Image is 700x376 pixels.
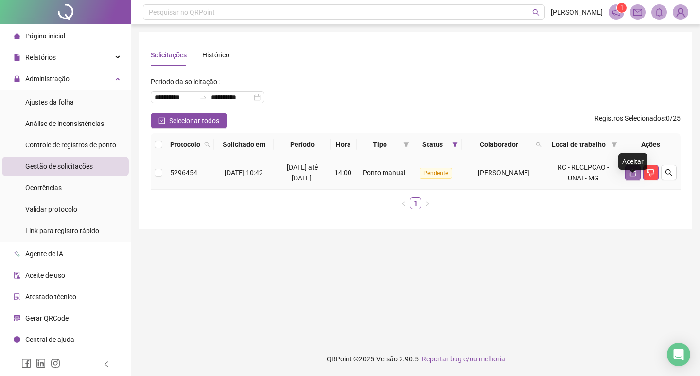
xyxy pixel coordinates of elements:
[151,113,227,128] button: Selecionar todos
[478,169,530,177] span: [PERSON_NAME]
[633,8,642,17] span: mail
[25,32,65,40] span: Página inicial
[202,50,229,60] div: Histórico
[199,93,207,101] span: swap-right
[665,169,673,177] span: search
[647,169,655,177] span: dislike
[103,361,110,368] span: left
[655,8,664,17] span: bell
[549,139,608,150] span: Local de trabalho
[403,142,409,147] span: filter
[25,141,116,149] span: Controle de registros de ponto
[14,272,20,279] span: audit
[25,250,63,258] span: Agente de IA
[417,139,448,150] span: Status
[450,137,460,152] span: filter
[14,315,20,322] span: qrcode
[422,355,505,363] span: Reportar bug e/ou melhoria
[452,142,458,147] span: filter
[673,5,688,19] img: 89225
[25,205,77,213] span: Validar protocolo
[131,342,700,376] footer: QRPoint © 2025 - 2.90.5 -
[274,133,330,156] th: Período
[21,358,31,368] span: facebook
[334,169,351,177] span: 14:00
[14,54,20,61] span: file
[25,162,93,170] span: Gestão de solicitações
[14,75,20,82] span: lock
[398,197,410,209] button: left
[25,120,104,127] span: Análise de inconsistências
[363,169,405,177] span: Ponto manual
[620,4,624,11] span: 1
[25,271,65,279] span: Aceite de uso
[204,142,210,147] span: search
[14,33,20,39] span: home
[551,7,603,18] span: [PERSON_NAME]
[169,115,219,126] span: Selecionar todos
[25,184,62,192] span: Ocorrências
[25,336,74,343] span: Central de ajuda
[225,169,263,177] span: [DATE] 10:42
[466,139,532,150] span: Colaborador
[410,197,421,209] li: 1
[612,142,617,147] span: filter
[595,114,665,122] span: Registros Selecionados
[421,197,433,209] button: right
[595,113,681,128] span: : 0 / 25
[667,343,690,366] div: Open Intercom Messenger
[170,169,197,177] span: 5296454
[25,75,70,83] span: Administração
[532,9,540,16] span: search
[617,3,627,13] sup: 1
[287,163,318,182] span: [DATE] até [DATE]
[151,74,224,90] label: Período da solicitação
[421,197,433,209] li: Próxima página
[151,50,187,60] div: Solicitações
[25,314,69,322] span: Gerar QRCode
[534,137,543,152] span: search
[398,197,410,209] li: Página anterior
[618,153,647,170] div: Aceitar
[401,201,407,207] span: left
[625,139,677,150] div: Ações
[202,137,212,152] span: search
[410,198,421,209] a: 1
[629,169,637,177] span: like
[51,358,60,368] span: instagram
[14,336,20,343] span: info-circle
[402,137,411,152] span: filter
[610,137,619,152] span: filter
[545,156,621,190] td: RC - RECEPCAO - UNAI - MG
[25,227,99,234] span: Link para registro rápido
[170,139,200,150] span: Protocolo
[199,93,207,101] span: to
[612,8,621,17] span: notification
[25,293,76,301] span: Atestado técnico
[25,54,56,61] span: Relatórios
[158,117,165,124] span: check-square
[420,168,452,179] span: Pendente
[361,139,400,150] span: Tipo
[36,358,46,368] span: linkedin
[376,355,398,363] span: Versão
[331,133,357,156] th: Hora
[14,293,20,300] span: solution
[214,133,274,156] th: Solicitado em
[424,201,430,207] span: right
[25,98,74,106] span: Ajustes da folha
[536,142,542,147] span: search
